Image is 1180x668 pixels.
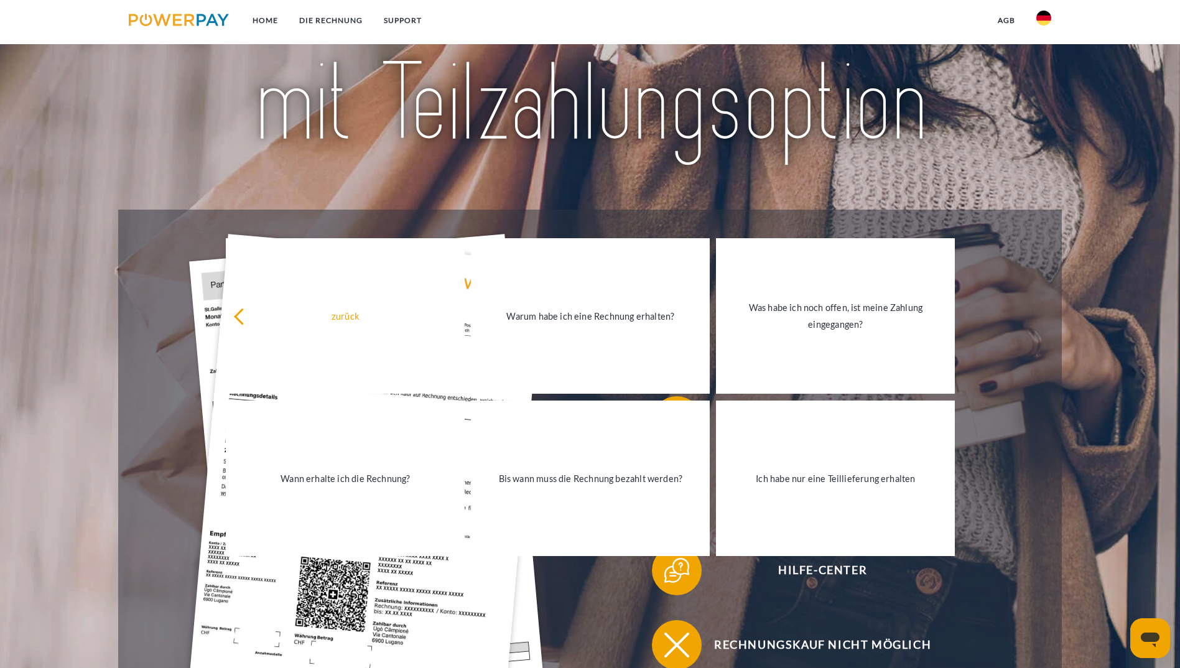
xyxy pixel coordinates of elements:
div: Ich habe nur eine Teillieferung erhalten [723,470,947,487]
img: qb_help.svg [661,555,692,586]
div: Bis wann muss die Rechnung bezahlt werden? [478,470,702,487]
button: Hilfe-Center [652,545,975,595]
div: Warum habe ich eine Rechnung erhalten? [478,307,702,324]
div: Was habe ich noch offen, ist meine Zahlung eingegangen? [723,299,947,333]
div: zurück [233,307,457,324]
div: Wann erhalte ich die Rechnung? [233,470,457,487]
a: agb [987,9,1026,32]
a: Home [242,9,289,32]
a: Was habe ich noch offen, ist meine Zahlung eingegangen? [716,238,955,394]
span: Hilfe-Center [670,545,975,595]
a: SUPPORT [373,9,432,32]
img: de [1036,11,1051,26]
a: DIE RECHNUNG [289,9,373,32]
img: qb_close.svg [661,629,692,661]
iframe: Schaltfläche zum Öffnen des Messaging-Fensters [1130,618,1170,658]
img: logo-powerpay.svg [129,14,229,26]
